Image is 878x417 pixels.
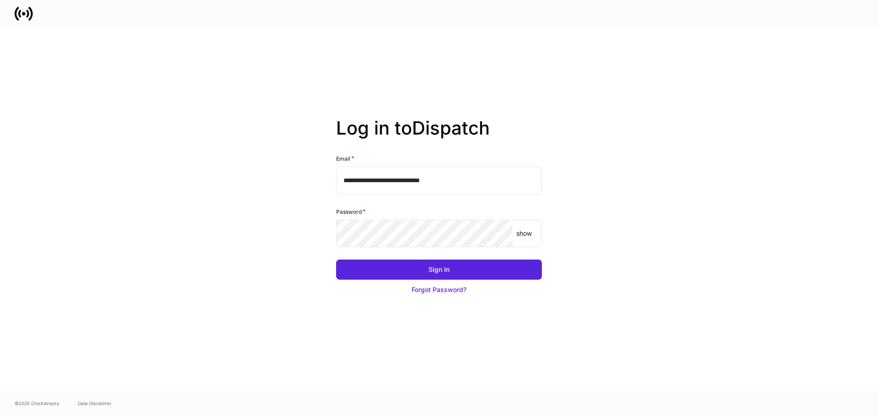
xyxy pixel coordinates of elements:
div: Forgot Password? [412,285,466,294]
div: Sign In [428,265,450,274]
h6: Password [336,207,366,216]
p: show [516,229,532,238]
h6: Email [336,154,354,163]
button: Forgot Password? [336,280,542,300]
h2: Log in to Dispatch [336,117,542,154]
a: Data Disclaimer [78,400,112,407]
button: Sign In [336,260,542,280]
span: © 2025 OneAdvisory [15,400,59,407]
